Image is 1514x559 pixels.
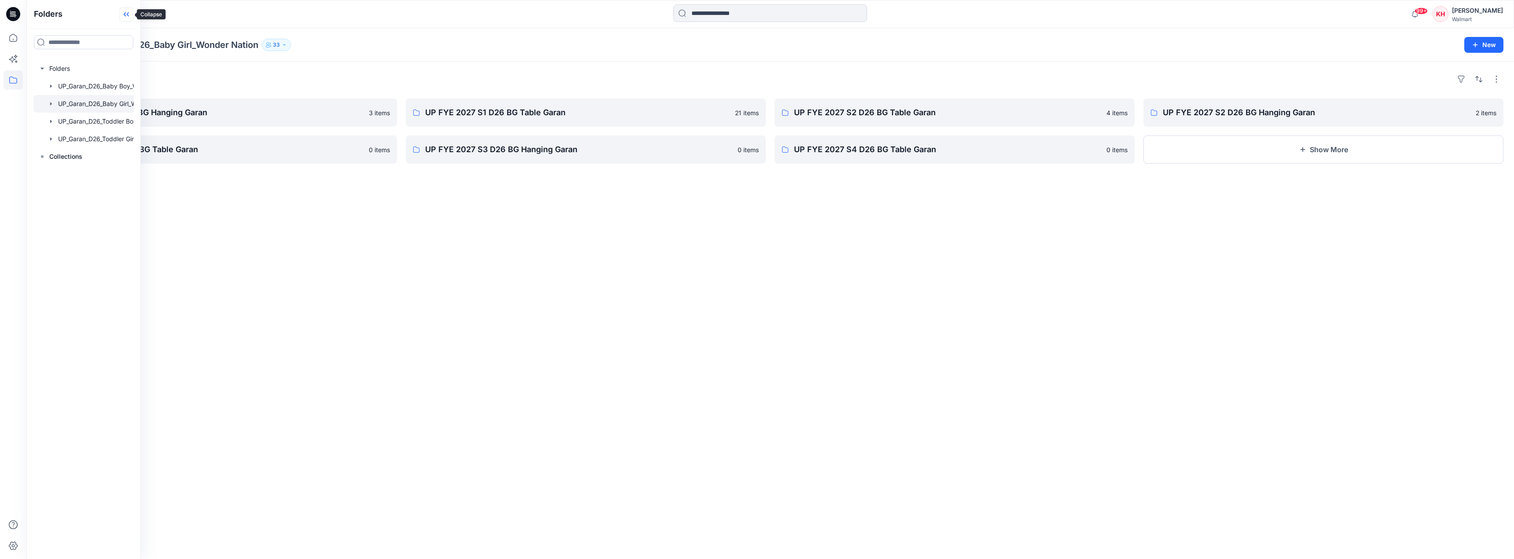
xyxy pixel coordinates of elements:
a: UP FYE 2027 S3 D26 BG Hanging Garan0 items [406,135,766,164]
span: 99+ [1415,7,1428,15]
p: Collections [49,151,82,162]
p: 3 items [369,108,390,117]
button: New [1464,37,1503,53]
div: [PERSON_NAME] [1452,5,1503,16]
p: 0 items [738,145,759,154]
p: UP FYE 2027 S3 D26 BG Hanging Garan [425,143,732,156]
a: UP FYE 2027 S3 D26 BG Table Garan0 items [37,135,397,164]
p: 33 [273,40,280,50]
a: UP FYE 2027 S4 D26 BG Table Garan0 items [775,135,1135,164]
a: UP FYE 2027 S2 D26 BG Hanging Garan2 items [1143,99,1503,127]
p: UP FYE 2027 S1 D26 BG Table Garan [425,106,730,119]
div: KH [1433,6,1448,22]
p: 21 items [735,108,759,117]
button: Show More [1143,135,1503,164]
p: UP FYE 2027 S4 D26 BG Table Garan [794,143,1101,156]
button: 33 [262,39,291,51]
a: UP FYE 2027 S1 D26 BG Table Garan21 items [406,99,766,127]
p: 4 items [1106,108,1128,117]
a: UP FYE 2027 S2 D26 BG Table Garan4 items [775,99,1135,127]
p: UP FYE 2027 S2 D26 BG Hanging Garan [1163,106,1470,119]
p: UP FYE 2027 S3 D26 BG Table Garan [56,143,364,156]
p: 0 items [369,145,390,154]
p: UP FYE 2027 S2 D26 BG Table Garan [794,106,1101,119]
p: 0 items [1106,145,1128,154]
div: Walmart [1452,16,1503,22]
p: UP_Garan_D26_Baby Girl_Wonder Nation [88,39,258,51]
p: 2 items [1476,108,1496,117]
p: UP FYE 2027 S1 D26 BG Hanging Garan [56,106,364,119]
a: UP FYE 2027 S1 D26 BG Hanging Garan3 items [37,99,397,127]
